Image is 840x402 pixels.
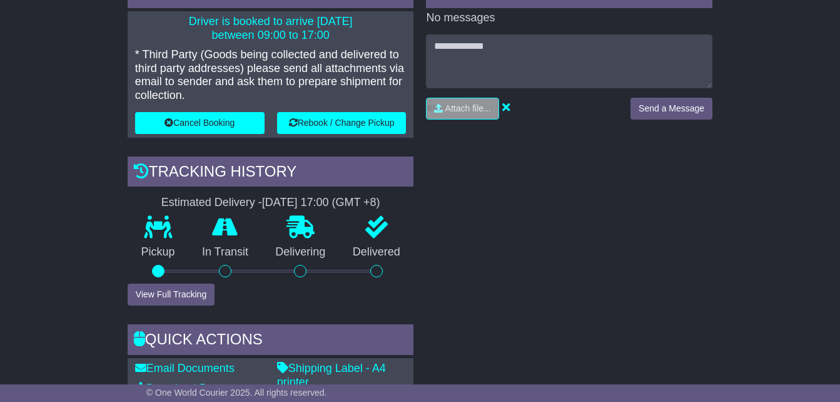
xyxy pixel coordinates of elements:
[128,245,188,259] p: Pickup
[277,112,407,134] button: Rebook / Change Pickup
[135,112,265,134] button: Cancel Booking
[128,324,414,358] div: Quick Actions
[262,245,339,259] p: Delivering
[135,362,235,374] a: Email Documents
[135,15,407,42] p: Driver is booked to arrive [DATE] between 09:00 to 17:00
[135,48,407,102] p: * Third Party (Goods being collected and delivered to third party addresses) please send all atta...
[188,245,261,259] p: In Transit
[277,362,386,388] a: Shipping Label - A4 printer
[630,98,712,120] button: Send a Message
[135,382,256,394] a: Download Documents
[262,196,380,210] div: [DATE] 17:00 (GMT +8)
[339,245,413,259] p: Delivered
[128,284,215,306] button: View Full Tracking
[128,157,414,190] div: Tracking history
[128,196,414,210] div: Estimated Delivery -
[426,11,712,25] p: No messages
[146,388,327,398] span: © One World Courier 2025. All rights reserved.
